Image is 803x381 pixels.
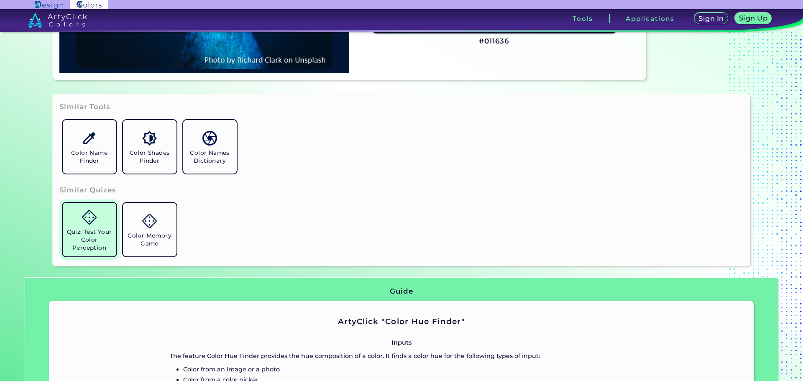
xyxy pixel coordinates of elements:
a: Color Shades Finder [120,117,180,177]
img: logo_artyclick_colors_white.svg [28,13,87,28]
h3: Tools [573,15,593,22]
h5: Color Names Dictionary [187,149,233,165]
img: ArtyClick Design logo [35,1,63,9]
h5: Quiz: Test Your Color Perception [66,228,113,252]
h5: Color Memory Game [126,232,173,248]
h3: Applications [626,15,675,22]
h5: Color Name Finder [66,149,113,165]
a: Sign Up [735,13,771,25]
a: Color Memory Game [120,199,180,260]
h3: Similar Quizes [59,185,116,195]
p: Inputs [170,338,634,348]
img: icon_game.svg [82,210,97,225]
h2: ArtyClick "Color Hue Finder" [170,316,634,327]
a: Color Name Finder [59,117,120,177]
h5: Sign Up [739,15,767,21]
h5: Color Shades Finder [126,149,173,165]
img: icon_color_names_dictionary.svg [202,131,217,146]
p: Color from an image or a photo [183,364,634,374]
h5: Sign In [699,15,724,22]
img: icon_color_shades.svg [142,131,157,146]
p: The feature Color Hue Finder provides the hue composition of a color. It finds a color hue for th... [170,351,634,361]
a: Sign In [694,13,728,25]
h3: #011636 [479,36,509,46]
img: icon_color_name_finder.svg [82,131,97,146]
a: Color Names Dictionary [180,117,240,177]
img: icon_game.svg [142,214,157,228]
h3: Guide [390,286,413,297]
a: Quiz: Test Your Color Perception [59,199,120,260]
h3: Similar Tools [59,102,110,112]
